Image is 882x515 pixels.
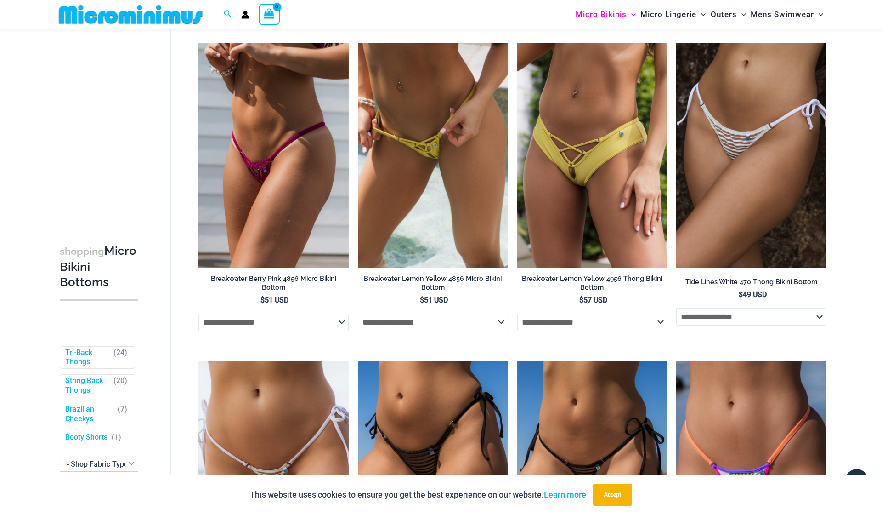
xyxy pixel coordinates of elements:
[517,43,667,268] img: Breakwater Lemon Yellow 4956 Short 02
[114,433,119,442] span: 1
[224,9,232,20] a: Search icon link
[579,296,607,304] bdi: 57 USD
[65,405,113,424] a: Brazilian Cheekys
[640,3,696,26] span: Micro Lingerie
[739,290,743,299] span: $
[627,3,636,26] span: Menu Toggle
[737,3,746,26] span: Menu Toggle
[676,278,826,290] a: Tide Lines White 470 Thong Bikini Bottom
[113,377,127,396] span: ( )
[198,43,349,268] a: Breakwater Berry Pink 4856 micro 02Breakwater Berry Pink 4856 micro 01Breakwater Berry Pink 4856 ...
[60,457,138,472] span: - Shop Fabric Type
[544,490,586,499] a: Learn more
[751,3,814,26] span: Mens Swimwear
[358,275,508,292] h2: Breakwater Lemon Yellow 4856 Micro Bikini Bottom
[358,43,508,268] img: Breakwater Lemon Yellow 4856 micro 02
[814,3,823,26] span: Menu Toggle
[120,405,124,413] span: 7
[572,1,827,28] nav: Site Navigation
[260,296,288,304] bdi: 51 USD
[576,3,627,26] span: Micro Bikinis
[60,243,138,290] h3: Micro Bikini Bottoms
[748,3,825,26] a: Mens SwimwearMenu ToggleMenu Toggle
[638,3,708,26] a: Micro LingerieMenu ToggleMenu Toggle
[67,460,128,469] span: - Shop Fabric Type
[60,457,138,471] span: - Shop Fabric Type
[579,296,583,304] span: $
[517,275,667,292] h2: Breakwater Lemon Yellow 4956 Thong Bikini Bottom
[241,11,249,19] a: Account icon link
[676,278,826,286] h2: Tide Lines White 470 Thong Bikini Bottom
[358,43,508,268] a: Breakwater Lemon Yellow4856 micro 01Breakwater Lemon Yellow 4856 micro 02Breakwater Lemon Yellow ...
[358,275,508,295] a: Breakwater Lemon Yellow 4856 Micro Bikini Bottom
[198,275,349,295] a: Breakwater Berry Pink 4856 Micro Bikini Bottom
[112,433,121,443] span: ( )
[593,484,632,506] button: Accept
[65,377,109,396] a: String Back Thongs
[420,296,448,304] bdi: 51 USD
[198,275,349,292] h2: Breakwater Berry Pink 4856 Micro Bikini Bottom
[250,488,586,502] p: This website uses cookies to ensure you get the best experience on our website.
[711,3,737,26] span: Outers
[60,246,104,257] span: shopping
[65,433,107,443] a: Booty Shorts
[517,275,667,295] a: Breakwater Lemon Yellow 4956 Thong Bikini Bottom
[260,296,265,304] span: $
[573,3,638,26] a: Micro BikinisMenu ToggleMenu Toggle
[116,377,124,385] span: 20
[113,348,127,367] span: ( )
[60,31,142,215] iframe: TrustedSite Certified
[118,405,127,424] span: ( )
[420,296,424,304] span: $
[517,43,667,268] a: Breakwater Lemon Yellow 4956 Short 02Breakwater Lemon Yellow 4956 Short 01Breakwater Lemon Yellow...
[259,4,280,25] a: View Shopping Cart, empty
[676,43,826,268] a: Tide Lines White 470 Thong 01Tide Lines White 470 Thong 02Tide Lines White 470 Thong 02
[696,3,706,26] span: Menu Toggle
[65,348,109,367] a: Tri-Back Thongs
[676,43,826,268] img: Tide Lines White 470 Thong 01
[739,290,767,299] bdi: 49 USD
[116,348,124,357] span: 24
[198,43,349,268] img: Breakwater Berry Pink 4856 micro 02
[55,4,206,25] img: MM SHOP LOGO FLAT
[708,3,748,26] a: OutersMenu ToggleMenu Toggle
